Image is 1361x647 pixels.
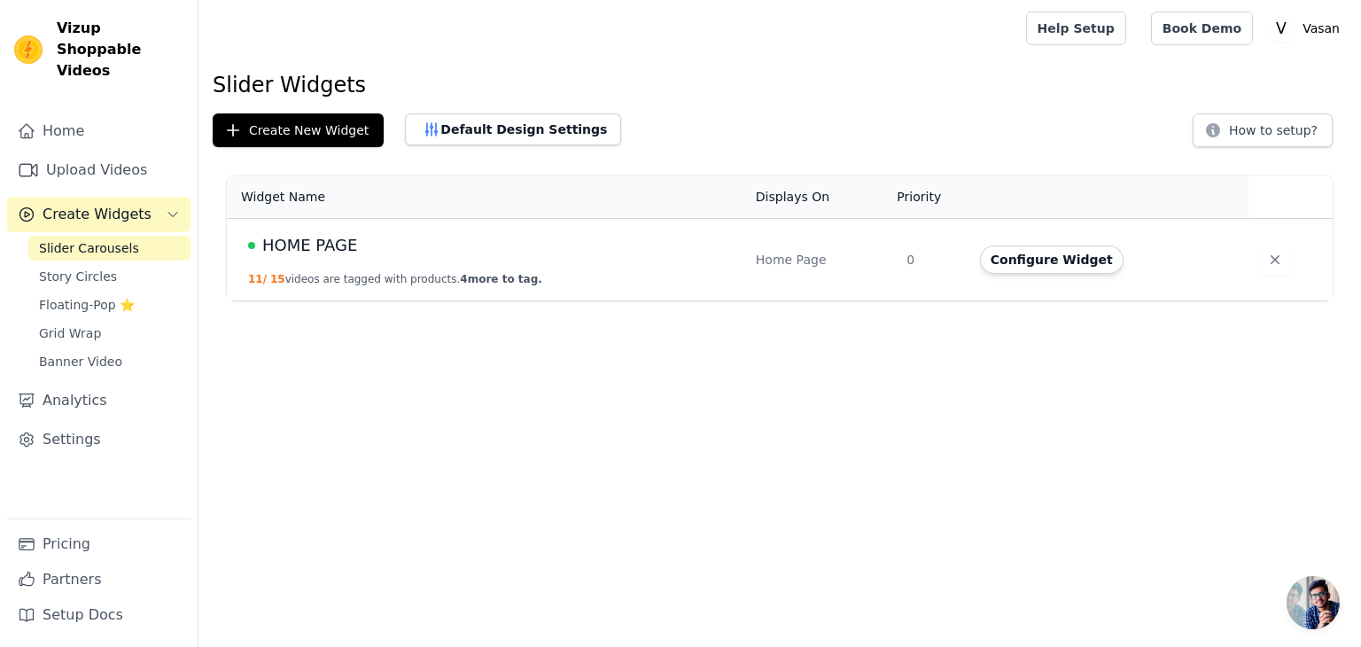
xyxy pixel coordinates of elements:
h1: Slider Widgets [213,71,1347,99]
span: Story Circles [39,268,117,285]
span: Vizup Shoppable Videos [57,18,183,82]
a: Pricing [7,526,191,562]
a: Help Setup [1026,12,1126,45]
a: Setup Docs [7,597,191,633]
button: Configure Widget [980,246,1124,274]
th: Displays On [745,175,897,219]
td: 0 [896,219,968,301]
span: Banner Video [39,353,122,370]
span: HOME PAGE [262,233,357,258]
button: Create Widgets [7,197,191,232]
span: 15 [270,273,285,285]
span: 4 more to tag. [460,273,541,285]
a: Banner Video [28,349,191,374]
a: Home [7,113,191,149]
a: Grid Wrap [28,321,191,346]
button: Default Design Settings [405,113,621,145]
p: Vasan [1295,12,1347,44]
span: Slider Carousels [39,239,139,257]
span: Floating-Pop ⭐ [39,296,135,314]
span: Grid Wrap [39,324,101,342]
text: V [1276,19,1287,37]
a: Story Circles [28,264,191,289]
th: Widget Name [227,175,745,219]
span: Live Published [248,242,255,249]
span: Create Widgets [43,204,152,225]
a: Analytics [7,383,191,418]
a: Settings [7,422,191,457]
div: Home Page [756,251,886,269]
a: How to setup? [1193,126,1333,143]
th: Priority [896,175,968,219]
a: Slider Carousels [28,236,191,261]
a: Upload Videos [7,152,191,188]
a: Partners [7,562,191,597]
button: Create New Widget [213,113,384,147]
a: Floating-Pop ⭐ [28,292,191,317]
a: Book Demo [1151,12,1253,45]
button: How to setup? [1193,113,1333,147]
button: V Vasan [1267,12,1347,44]
span: 11 / [248,273,267,285]
button: 11/ 15videos are tagged with products.4more to tag. [248,272,542,286]
button: Delete widget [1259,244,1291,276]
a: Open chat [1287,576,1340,629]
img: Vizup [14,35,43,64]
